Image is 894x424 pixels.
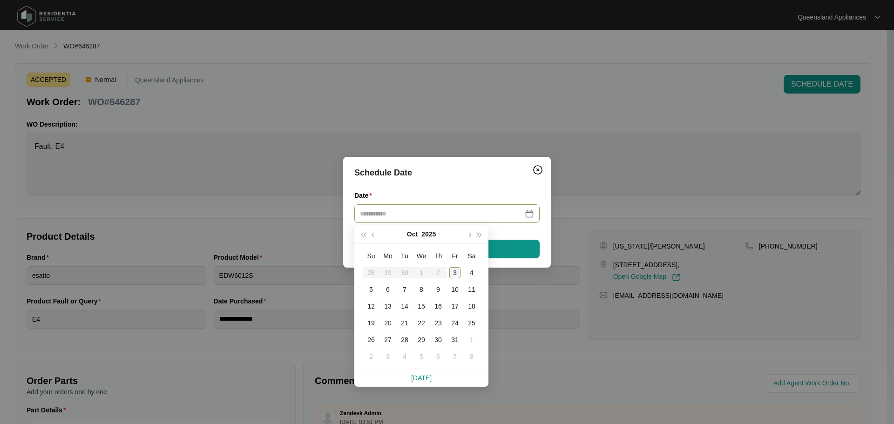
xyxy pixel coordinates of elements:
[433,351,444,362] div: 6
[399,334,410,345] div: 28
[379,248,396,264] th: Mo
[447,281,463,298] td: 2025-10-10
[382,301,393,312] div: 13
[447,264,463,281] td: 2025-10-03
[447,315,463,331] td: 2025-10-24
[396,348,413,365] td: 2025-11-04
[382,351,393,362] div: 3
[366,301,377,312] div: 12
[466,351,477,362] div: 8
[430,281,447,298] td: 2025-10-09
[396,281,413,298] td: 2025-10-07
[449,267,461,278] div: 3
[463,315,480,331] td: 2025-10-25
[463,264,480,281] td: 2025-10-04
[447,298,463,315] td: 2025-10-17
[430,348,447,365] td: 2025-11-06
[416,334,427,345] div: 29
[449,301,461,312] div: 17
[363,248,379,264] th: Su
[416,301,427,312] div: 15
[366,351,377,362] div: 2
[399,301,410,312] div: 14
[354,191,376,200] label: Date
[532,164,543,175] img: closeCircle
[360,209,523,219] input: Date
[363,331,379,348] td: 2025-10-26
[447,348,463,365] td: 2025-11-07
[413,281,430,298] td: 2025-10-08
[396,298,413,315] td: 2025-10-14
[363,281,379,298] td: 2025-10-05
[413,298,430,315] td: 2025-10-15
[363,348,379,365] td: 2025-11-02
[430,248,447,264] th: Th
[433,317,444,329] div: 23
[396,315,413,331] td: 2025-10-21
[463,348,480,365] td: 2025-11-08
[379,331,396,348] td: 2025-10-27
[399,351,410,362] div: 4
[463,298,480,315] td: 2025-10-18
[430,331,447,348] td: 2025-10-30
[396,248,413,264] th: Tu
[449,317,461,329] div: 24
[421,225,436,243] button: 2025
[449,284,461,295] div: 10
[466,301,477,312] div: 18
[363,315,379,331] td: 2025-10-19
[366,317,377,329] div: 19
[407,225,418,243] button: Oct
[433,284,444,295] div: 9
[447,331,463,348] td: 2025-10-31
[382,334,393,345] div: 27
[363,298,379,315] td: 2025-10-12
[413,315,430,331] td: 2025-10-22
[379,298,396,315] td: 2025-10-13
[463,331,480,348] td: 2025-11-01
[433,301,444,312] div: 16
[416,351,427,362] div: 5
[449,334,461,345] div: 31
[530,162,545,177] button: Close
[463,281,480,298] td: 2025-10-11
[416,317,427,329] div: 22
[413,248,430,264] th: We
[379,281,396,298] td: 2025-10-06
[466,317,477,329] div: 25
[416,284,427,295] div: 8
[354,166,540,179] div: Schedule Date
[399,317,410,329] div: 21
[382,317,393,329] div: 20
[433,334,444,345] div: 30
[411,374,432,382] a: [DATE]
[366,334,377,345] div: 26
[382,284,393,295] div: 6
[430,298,447,315] td: 2025-10-16
[447,248,463,264] th: Fr
[466,267,477,278] div: 4
[430,315,447,331] td: 2025-10-23
[413,348,430,365] td: 2025-11-05
[466,284,477,295] div: 11
[466,334,477,345] div: 1
[379,348,396,365] td: 2025-11-03
[396,331,413,348] td: 2025-10-28
[399,284,410,295] div: 7
[449,351,461,362] div: 7
[413,331,430,348] td: 2025-10-29
[379,315,396,331] td: 2025-10-20
[366,284,377,295] div: 5
[463,248,480,264] th: Sa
